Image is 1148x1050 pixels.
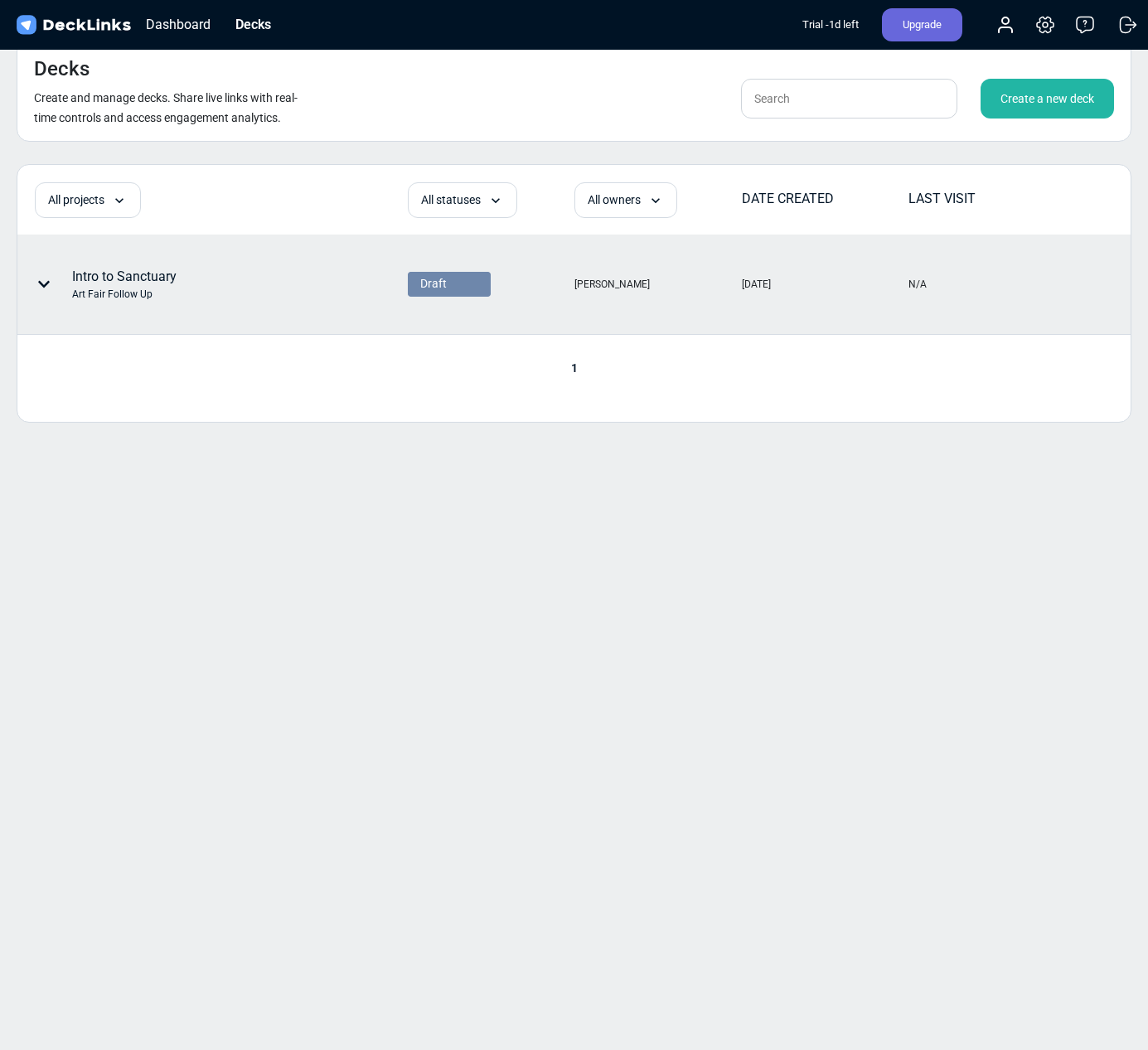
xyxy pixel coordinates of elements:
span: 1 [563,361,586,375]
div: Intro to Sanctuary [72,267,177,302]
div: Dashboard [138,14,219,35]
span: Draft [420,275,447,293]
div: Upgrade [882,8,962,41]
small: Create and manage decks. Share live links with real-time controls and access engagement analytics. [34,91,298,124]
h4: Decks [34,57,90,81]
div: All owners [574,182,677,218]
div: All projects [35,182,141,218]
div: LAST VISIT [908,189,1073,209]
div: Art Fair Follow Up [72,287,177,302]
div: Trial - 1 d left [802,8,859,41]
div: [DATE] [742,277,771,292]
input: Search [741,79,957,119]
div: Decks [227,14,279,35]
div: Create a new deck [981,79,1114,119]
div: N/A [908,277,927,292]
div: All statuses [408,182,517,218]
img: DeckLinks [13,13,133,37]
div: [PERSON_NAME] [574,277,650,292]
div: DATE CREATED [742,189,907,209]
